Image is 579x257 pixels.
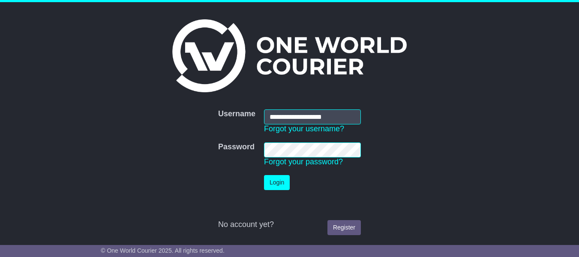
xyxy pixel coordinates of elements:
[264,124,344,133] a: Forgot your username?
[264,175,290,190] button: Login
[327,220,361,235] a: Register
[218,109,255,119] label: Username
[218,142,255,152] label: Password
[218,220,361,230] div: No account yet?
[172,19,406,92] img: One World
[101,247,225,254] span: © One World Courier 2025. All rights reserved.
[264,157,343,166] a: Forgot your password?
